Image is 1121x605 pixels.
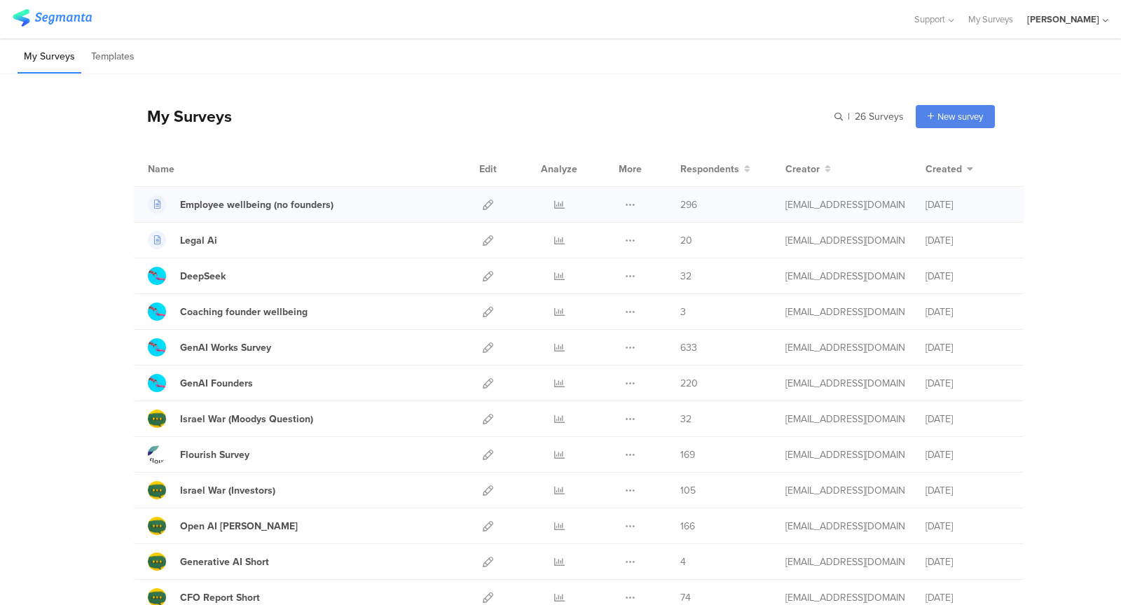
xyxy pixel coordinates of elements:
div: yael@ybenjamin.com [785,555,905,569]
div: [DATE] [926,197,1010,212]
div: [DATE] [926,519,1010,534]
div: Legal Ai [180,233,217,248]
span: 4 [680,555,686,569]
div: Employee wellbeing (no founders) [180,197,333,212]
div: yael@ybenjamin.com [785,483,905,498]
button: Created [926,162,973,176]
a: Israel War (Moodys Question) [148,410,313,428]
span: Respondents [680,162,739,176]
div: yael@ybenjamin.com [785,412,905,426]
div: Analyze [538,151,580,186]
div: [DATE] [926,447,1010,462]
div: yael@ybenjamin.com [785,340,905,355]
div: Flourish Survey [180,447,249,462]
a: Legal Ai [148,231,217,249]
div: [DATE] [926,412,1010,426]
div: CFO Report Short [180,590,260,605]
div: Generative AI Short [180,555,269,569]
div: My Surveys [133,104,232,128]
div: DeepSeek [180,269,226,284]
button: Creator [785,162,831,176]
div: Israel War (Moodys Question) [180,412,313,426]
span: Created [926,162,962,176]
a: Open AI [PERSON_NAME] [148,517,298,535]
div: yael@ybenjamin.com [785,376,905,391]
span: 169 [680,447,695,462]
div: [DATE] [926,269,1010,284]
a: Israel War (Investors) [148,481,275,499]
div: [DATE] [926,376,1010,391]
a: Employee wellbeing (no founders) [148,195,333,214]
div: [DATE] [926,233,1010,248]
a: DeepSeek [148,267,226,285]
span: 633 [680,340,697,355]
div: yael@ybenjamin.com [785,269,905,284]
div: yael@ybenjamin.com [785,590,905,605]
img: segmanta logo [13,9,92,27]
div: [DATE] [926,305,1010,319]
a: Generative AI Short [148,552,269,571]
div: yael@ybenjamin.com [785,519,905,534]
div: More [615,151,645,186]
span: | [846,109,852,124]
div: Open AI Sam Altman [180,519,298,534]
div: yael@ybenjamin.com [785,233,905,248]
span: 166 [680,519,695,534]
a: GenAI Founders [148,374,253,392]
span: 220 [680,376,698,391]
div: [DATE] [926,590,1010,605]
span: 32 [680,412,692,426]
a: Coaching founder wellbeing [148,302,308,321]
a: GenAI Works Survey [148,338,271,356]
div: yael@ybenjamin.com [785,305,905,319]
div: Coaching founder wellbeing [180,305,308,319]
div: [DATE] [926,340,1010,355]
div: yael@ybenjamin.com [785,447,905,462]
li: My Surveys [18,41,81,74]
div: Name [148,162,232,176]
span: 32 [680,269,692,284]
div: [DATE] [926,483,1010,498]
span: Creator [785,162,820,176]
div: GenAI Founders [180,376,253,391]
span: Support [914,13,945,26]
a: Flourish Survey [148,445,249,464]
div: [DATE] [926,555,1010,569]
span: 26 Surveys [855,109,904,124]
span: 105 [680,483,696,498]
span: 3 [680,305,686,319]
span: 20 [680,233,692,248]
li: Templates [85,41,141,74]
span: 296 [680,197,697,212]
button: Respondents [680,162,750,176]
span: New survey [937,110,983,123]
div: [PERSON_NAME] [1027,13,1099,26]
div: Israel War (Investors) [180,483,275,498]
div: Edit [473,151,503,186]
div: GenAI Works Survey [180,340,271,355]
span: 74 [680,590,691,605]
div: yael@ybenjamin.com [785,197,905,212]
